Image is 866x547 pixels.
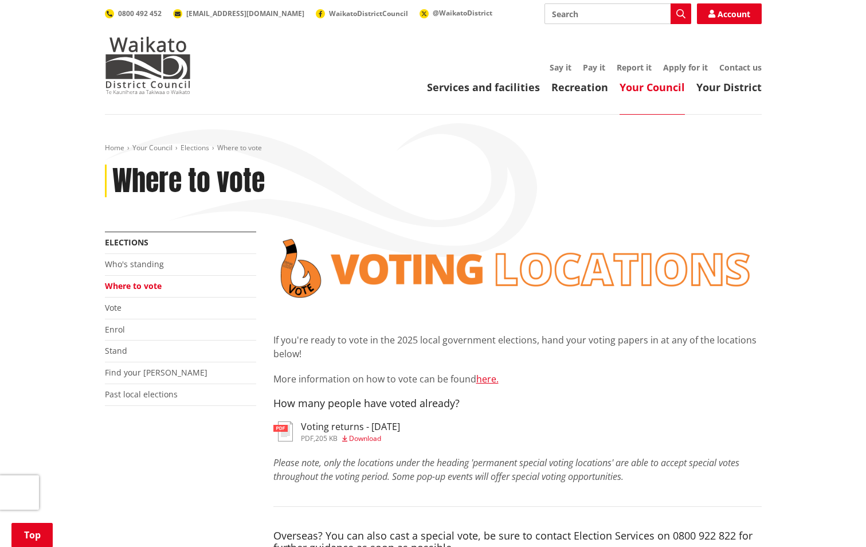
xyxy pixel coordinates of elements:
h3: Voting returns - [DATE] [301,421,400,432]
a: Your Council [132,143,173,153]
a: Elections [105,237,148,248]
a: Where to vote [105,280,162,291]
img: Waikato District Council - Te Kaunihera aa Takiwaa o Waikato [105,37,191,94]
span: WaikatoDistrictCouncil [329,9,408,18]
img: voting locations banner [273,232,762,305]
a: Top [11,523,53,547]
a: WaikatoDistrictCouncil [316,9,408,18]
span: pdf [301,433,314,443]
a: [EMAIL_ADDRESS][DOMAIN_NAME] [173,9,304,18]
div: , [301,435,400,442]
a: Recreation [551,80,608,94]
span: 0800 492 452 [118,9,162,18]
span: Where to vote [217,143,262,153]
nav: breadcrumb [105,143,762,153]
a: Elections [181,143,209,153]
a: Home [105,143,124,153]
input: Search input [544,3,691,24]
span: @WaikatoDistrict [433,8,492,18]
a: Who's standing [105,259,164,269]
a: Pay it [583,62,605,73]
img: document-pdf.svg [273,421,293,441]
a: here. [476,373,499,385]
p: More information on how to vote can be found [273,372,762,386]
span: Download [349,433,381,443]
a: Enrol [105,324,125,335]
a: Services and facilities [427,80,540,94]
a: Contact us [719,62,762,73]
a: Past local elections [105,389,178,400]
span: [EMAIL_ADDRESS][DOMAIN_NAME] [186,9,304,18]
a: Find your [PERSON_NAME] [105,367,207,378]
a: Your District [696,80,762,94]
em: Please note, only the locations under the heading 'permanent special voting locations' are able t... [273,456,739,483]
a: Vote [105,302,122,313]
a: Your Council [620,80,685,94]
h4: How many people have voted already? [273,397,762,410]
h1: Where to vote [112,165,265,198]
a: @WaikatoDistrict [420,8,492,18]
a: Account [697,3,762,24]
span: 205 KB [315,433,338,443]
a: 0800 492 452 [105,9,162,18]
a: Voting returns - [DATE] pdf,205 KB Download [273,421,400,442]
a: Stand [105,345,127,356]
a: Apply for it [663,62,708,73]
a: Report it [617,62,652,73]
a: Say it [550,62,571,73]
p: If you're ready to vote in the 2025 local government elections, hand your voting papers in at any... [273,333,762,361]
